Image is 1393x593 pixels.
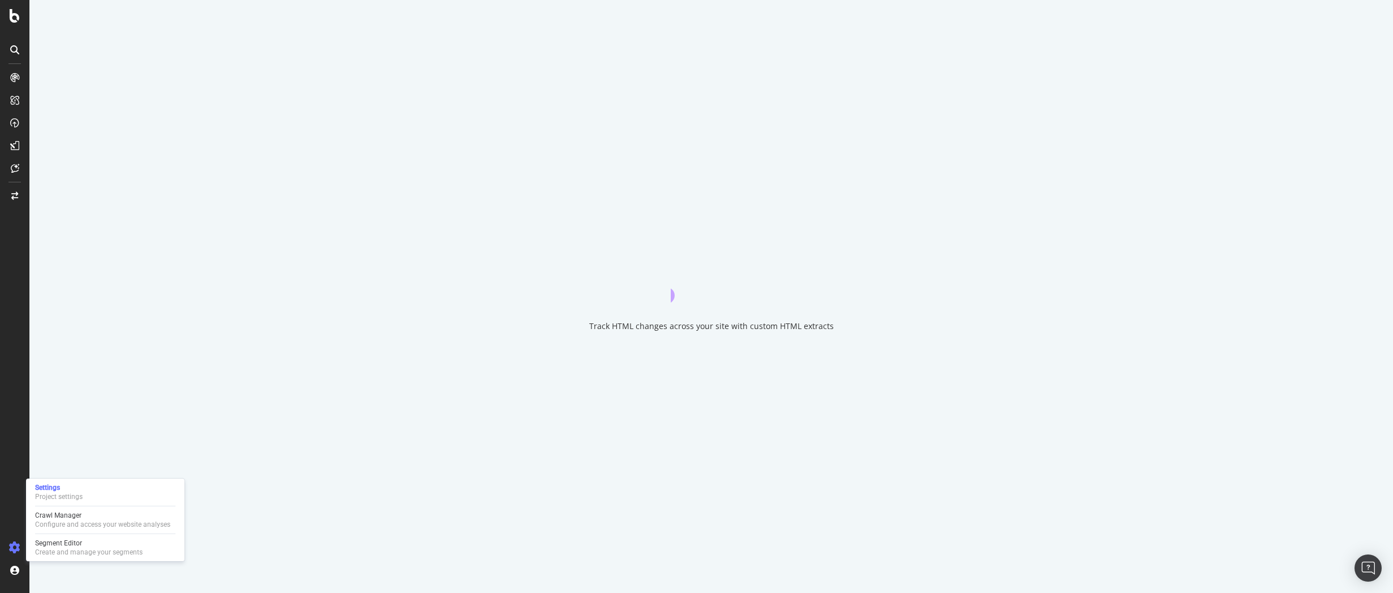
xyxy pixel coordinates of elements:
[589,321,834,332] div: Track HTML changes across your site with custom HTML extracts
[31,482,180,502] a: SettingsProject settings
[35,520,170,529] div: Configure and access your website analyses
[35,548,143,557] div: Create and manage your segments
[31,510,180,530] a: Crawl ManagerConfigure and access your website analyses
[35,492,83,501] div: Project settings
[1355,554,1382,582] div: Open Intercom Messenger
[35,483,83,492] div: Settings
[35,511,170,520] div: Crawl Manager
[671,262,752,302] div: animation
[31,537,180,558] a: Segment EditorCreate and manage your segments
[35,539,143,548] div: Segment Editor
